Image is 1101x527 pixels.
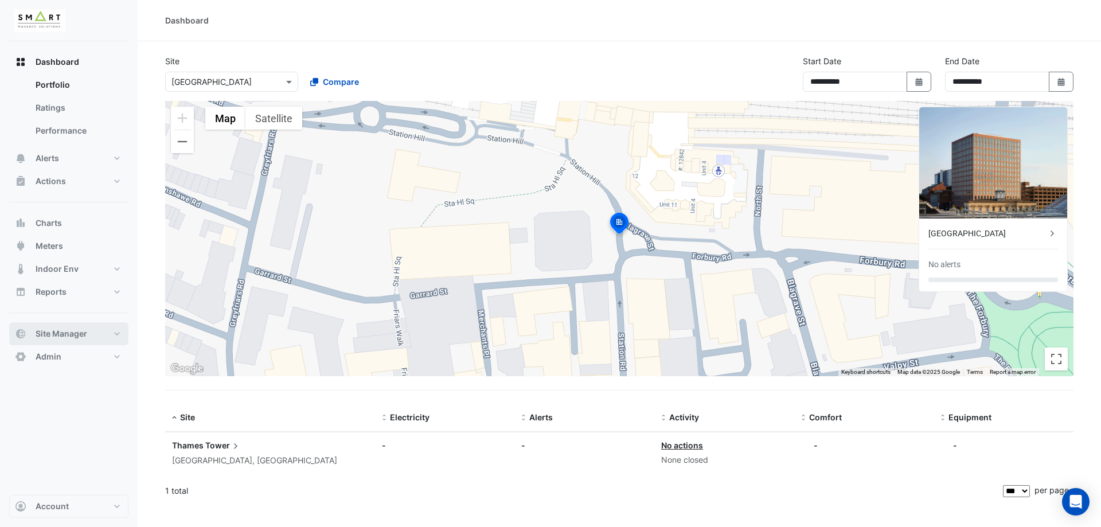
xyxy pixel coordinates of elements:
div: [GEOGRAPHIC_DATA], [GEOGRAPHIC_DATA] [172,454,368,467]
a: Terms (opens in new tab) [967,369,983,375]
button: Account [9,495,128,518]
div: - [814,439,818,451]
span: Comfort [809,412,842,422]
div: - [521,439,647,451]
a: Ratings [26,96,128,119]
span: Site [180,412,195,422]
button: Show satellite imagery [245,107,302,130]
a: Open this area in Google Maps (opens a new window) [168,361,206,376]
a: No actions [661,440,703,450]
span: Tower [205,439,241,452]
div: No alerts [928,259,961,271]
span: Thames [172,440,204,450]
button: Dashboard [9,50,128,73]
div: Open Intercom Messenger [1062,488,1090,516]
app-icon: Reports [15,286,26,298]
button: Charts [9,212,128,235]
button: Show street map [205,107,245,130]
span: Account [36,501,69,512]
div: - [953,439,957,451]
span: Alerts [529,412,553,422]
app-icon: Meters [15,240,26,252]
span: Admin [36,351,61,362]
button: Zoom out [171,130,194,153]
button: Alerts [9,147,128,170]
label: Start Date [803,55,841,67]
div: Dashboard [165,14,209,26]
div: Dashboard [9,73,128,147]
app-icon: Charts [15,217,26,229]
div: 1 total [165,477,1001,505]
button: Site Manager [9,322,128,345]
app-icon: Admin [15,351,26,362]
button: Admin [9,345,128,368]
span: Compare [323,76,359,88]
app-icon: Indoor Env [15,263,26,275]
span: Indoor Env [36,263,79,275]
span: Meters [36,240,63,252]
a: Performance [26,119,128,142]
span: Electricity [390,412,430,422]
app-icon: Dashboard [15,56,26,68]
img: Thames Tower [919,107,1067,218]
fa-icon: Select Date [914,77,924,87]
app-icon: Actions [15,175,26,187]
span: Alerts [36,153,59,164]
button: Toggle fullscreen view [1045,348,1068,370]
a: Portfolio [26,73,128,96]
span: Activity [669,412,699,422]
span: Charts [36,217,62,229]
button: Reports [9,280,128,303]
img: Google [168,361,206,376]
span: Map data ©2025 Google [897,369,960,375]
button: Compare [303,72,366,92]
app-icon: Site Manager [15,328,26,339]
button: Meters [9,235,128,257]
span: Equipment [948,412,991,422]
span: per page [1034,485,1069,495]
span: Actions [36,175,66,187]
button: Indoor Env [9,257,128,280]
span: Site Manager [36,328,87,339]
button: Actions [9,170,128,193]
span: Dashboard [36,56,79,68]
div: - [382,439,508,451]
label: Site [165,55,179,67]
button: Zoom in [171,107,194,130]
div: None closed [661,454,787,467]
app-icon: Alerts [15,153,26,164]
a: Report a map error [990,369,1036,375]
button: Keyboard shortcuts [841,368,891,376]
label: End Date [945,55,979,67]
img: site-pin-selected.svg [607,211,632,239]
span: Reports [36,286,67,298]
fa-icon: Select Date [1056,77,1067,87]
img: Company Logo [14,9,65,32]
div: [GEOGRAPHIC_DATA] [928,228,1047,240]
